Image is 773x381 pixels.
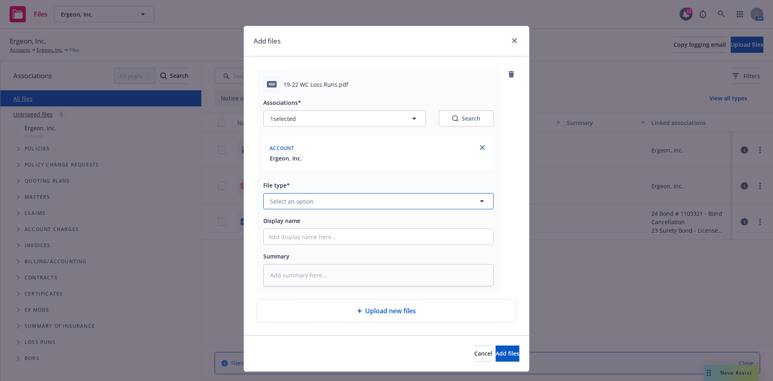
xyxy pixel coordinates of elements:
span: Upload new files [365,306,416,316]
button: Cancel [474,346,492,362]
span: pdf [267,81,277,87]
button: Ergeon, Inc. [270,154,302,162]
a: remove [506,69,516,79]
span: File type* [263,181,290,189]
span: Select an option [270,197,314,206]
span: Associations* [263,99,301,106]
h1: Add files [254,36,281,46]
div: Upload new files [257,299,516,323]
div: Search [452,115,480,123]
a: close [510,36,519,46]
button: Select an option [263,193,494,209]
span: Account [270,145,294,152]
span: Add files [496,350,519,357]
button: SearchSearch [439,110,494,127]
a: close [477,143,487,152]
button: 1selected [263,110,426,127]
input: Add display name here... [264,229,493,244]
span: 19-22 WC Loss Runs.pdf [283,80,348,89]
span: Cancel [474,350,492,357]
span: 1 selected [270,115,296,123]
svg: Search [452,115,459,122]
button: Add files [496,346,519,362]
span: Display name [263,217,300,225]
span: Summary [263,252,289,260]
